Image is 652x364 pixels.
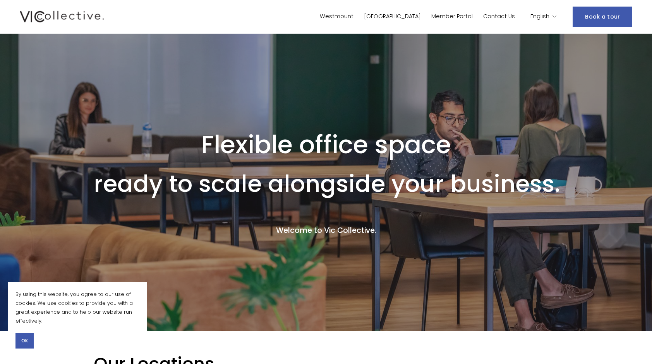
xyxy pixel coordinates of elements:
img: Vic Collective [20,9,104,24]
span: OK [21,337,28,344]
a: Westmount [320,11,353,22]
div: language picker [530,11,557,22]
a: Contact Us [483,11,515,22]
a: [GEOGRAPHIC_DATA] [364,11,421,22]
button: OK [15,333,34,349]
section: Cookie banner [8,282,147,356]
span: English [530,12,549,22]
h1: ready to scale alongside your business. [94,172,560,195]
h4: Welcome to Vic Collective. [94,226,558,236]
h1: Flexible office space [94,130,558,160]
p: By using this website, you agree to our use of cookies. We use cookies to provide you with a grea... [15,290,139,325]
a: Book a tour [573,7,632,27]
a: Member Portal [431,11,473,22]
